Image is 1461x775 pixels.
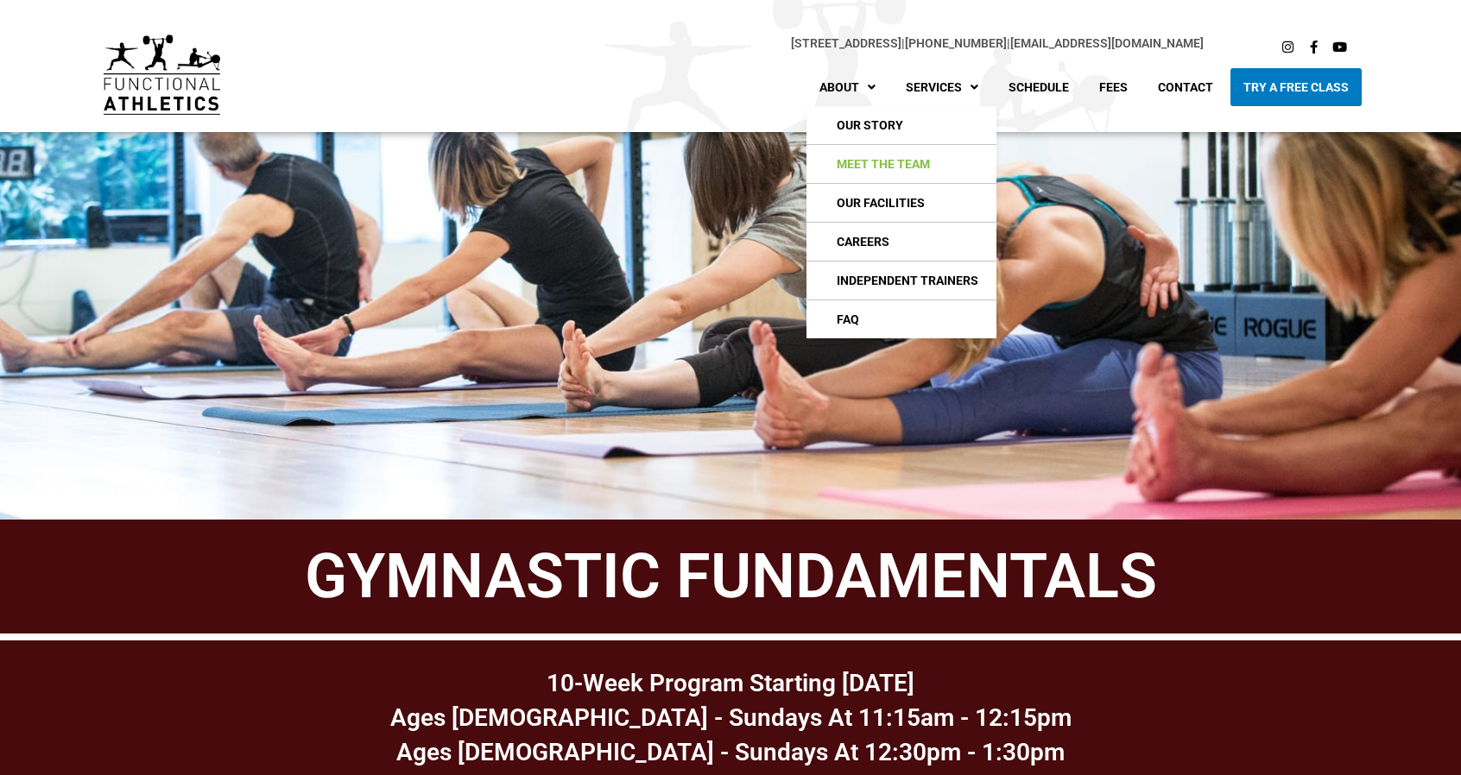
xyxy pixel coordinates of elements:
[26,545,1435,608] h1: Gymnastic Fundamentals
[806,145,996,183] a: Meet The Team
[806,261,996,299] a: Independent Trainers
[996,68,1082,106] a: Schedule
[1010,36,1204,50] a: [EMAIL_ADDRESS][DOMAIN_NAME]
[255,34,1204,54] p: |
[806,223,996,261] a: Careers
[806,184,996,222] a: Our Facilities
[806,106,996,144] a: Our Story
[396,738,1065,766] span: Ages [DEMOGRAPHIC_DATA] - Sundays at 12:30pm - 1:30pm
[1230,68,1362,106] a: Try A Free Class
[1086,68,1141,106] a: Fees
[791,36,901,50] a: [STREET_ADDRESS]
[104,35,220,115] img: default-logo
[806,68,889,106] a: About
[905,36,1007,50] a: [PHONE_NUMBER]
[893,68,991,106] a: Services
[791,36,905,50] span: |
[1145,68,1226,106] a: Contact
[806,300,996,338] a: FAQ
